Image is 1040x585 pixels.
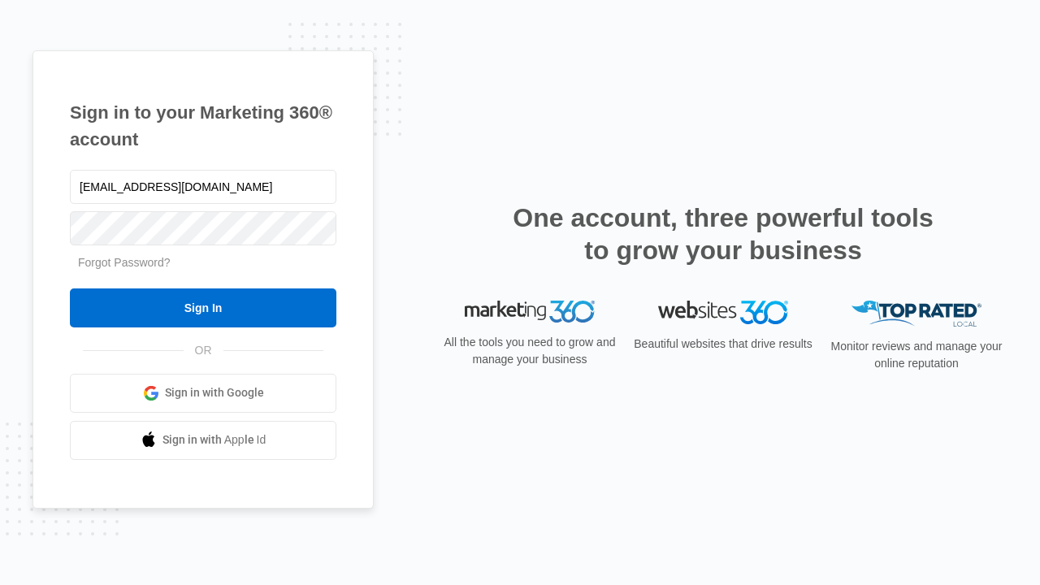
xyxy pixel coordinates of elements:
[70,421,336,460] a: Sign in with Apple Id
[70,374,336,413] a: Sign in with Google
[184,342,223,359] span: OR
[825,338,1007,372] p: Monitor reviews and manage your online reputation
[465,301,595,323] img: Marketing 360
[439,334,621,368] p: All the tools you need to grow and manage your business
[851,301,981,327] img: Top Rated Local
[70,288,336,327] input: Sign In
[632,336,814,353] p: Beautiful websites that drive results
[78,256,171,269] a: Forgot Password?
[658,301,788,324] img: Websites 360
[70,170,336,204] input: Email
[508,201,938,266] h2: One account, three powerful tools to grow your business
[165,384,264,401] span: Sign in with Google
[162,431,266,448] span: Sign in with Apple Id
[70,99,336,153] h1: Sign in to your Marketing 360® account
